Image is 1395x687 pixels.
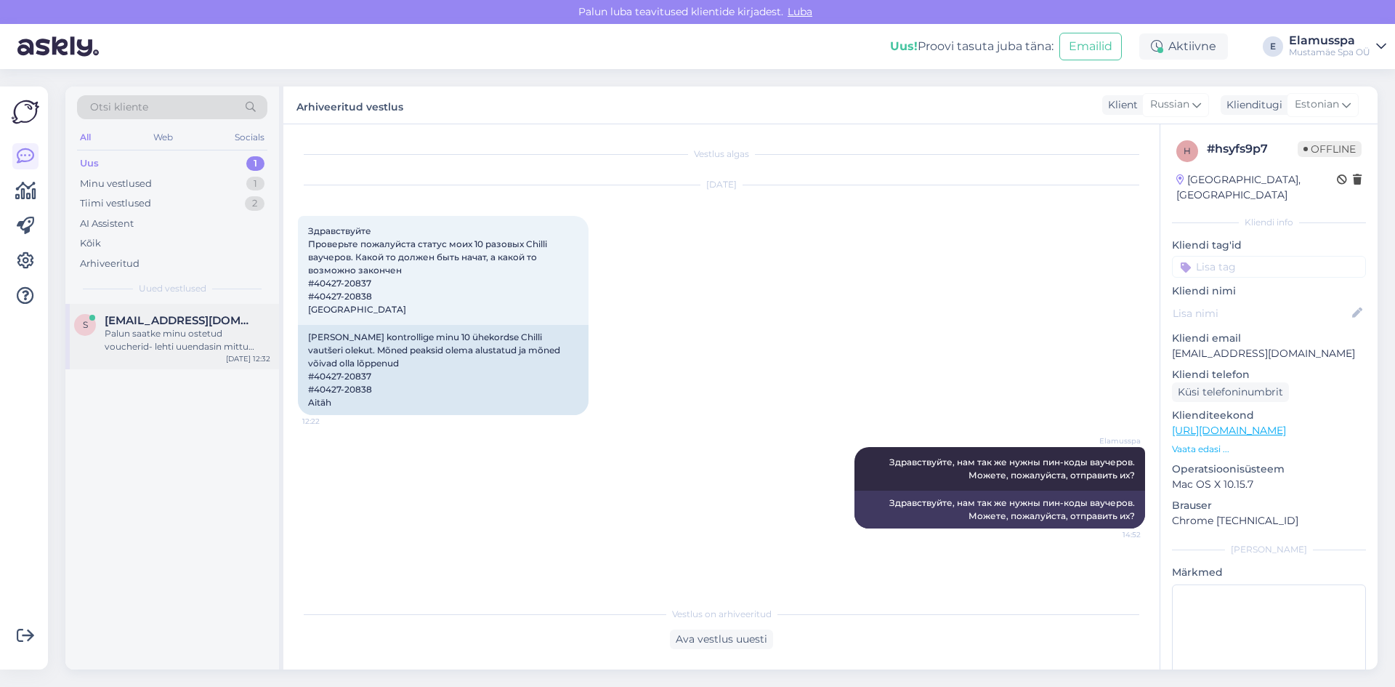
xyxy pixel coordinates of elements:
div: [DATE] 12:32 [226,353,270,364]
span: Otsi kliente [90,100,148,115]
div: Socials [232,128,267,147]
span: Vestlus on arhiveeritud [672,608,772,621]
div: Minu vestlused [80,177,152,191]
button: Emailid [1059,33,1122,60]
span: h [1184,145,1191,156]
div: # hsyfs9p7 [1207,140,1298,158]
b: Uus! [890,39,918,53]
span: Elamusspa [1086,435,1141,446]
div: 2 [245,196,264,211]
span: Offline [1298,141,1362,157]
p: Operatsioonisüsteem [1172,462,1366,477]
div: Vestlus algas [298,148,1145,161]
div: Kõik [80,236,101,251]
div: Palun saatke minu ostetud voucherid- lehti uuendasin mittu korda, vouchereid laadimist ei ole Tha... [105,327,270,353]
p: Vaata edasi ... [1172,443,1366,456]
span: 14:52 [1086,529,1141,540]
div: Tiimi vestlused [80,196,151,211]
div: Arhiveeritud [80,257,139,271]
div: Aktiivne [1139,33,1228,60]
span: Здравствуйте, нам так же нужны пин-коды ваучеров. Можете, пожалуйста, отправить их? [889,457,1137,481]
p: [EMAIL_ADDRESS][DOMAIN_NAME] [1172,346,1366,361]
p: Chrome [TECHNICAL_ID] [1172,513,1366,529]
div: Web [150,128,176,147]
p: Märkmed [1172,565,1366,580]
span: Здравствуйте Проверьте пожалуйста статус моих 10 разовых Chilli ваучеров. Какой то должен быть на... [308,225,549,315]
div: Mustamäe Spa OÜ [1289,47,1370,58]
a: ElamusspaMustamäe Spa OÜ [1289,35,1386,58]
img: Askly Logo [12,98,39,126]
div: Proovi tasuta juba täna: [890,38,1054,55]
span: shoptory@gmail.com [105,314,256,327]
div: [GEOGRAPHIC_DATA], [GEOGRAPHIC_DATA] [1176,172,1337,203]
span: Estonian [1295,97,1339,113]
div: All [77,128,94,147]
span: Luba [783,5,817,18]
p: Kliendi email [1172,331,1366,346]
div: Klient [1102,97,1138,113]
label: Arhiveeritud vestlus [296,95,403,115]
div: Kliendi info [1172,216,1366,229]
div: Ava vestlus uuesti [670,630,773,649]
div: [PERSON_NAME] kontrollige minu 10 ühekordse Chilli vautšeri olekut. Mõned peaksid olema alustatud... [298,325,589,415]
div: AI Assistent [80,217,134,231]
div: [PERSON_NAME] [1172,543,1366,556]
div: Здравствуйте, нам так же нужны пин-коды ваучеров. Можете, пожалуйста, отправить их? [854,491,1145,529]
div: Küsi telefoninumbrit [1172,382,1289,402]
span: Russian [1150,97,1189,113]
input: Lisa nimi [1173,305,1349,321]
span: 12:22 [302,416,357,427]
div: 1 [246,156,264,171]
span: Uued vestlused [139,282,206,295]
div: [DATE] [298,178,1145,191]
div: 1 [246,177,264,191]
p: Kliendi nimi [1172,284,1366,299]
div: Klienditugi [1221,97,1282,113]
p: Klienditeekond [1172,408,1366,423]
a: [URL][DOMAIN_NAME] [1172,424,1286,437]
p: Mac OS X 10.15.7 [1172,477,1366,492]
p: Brauser [1172,498,1366,513]
div: Elamusspa [1289,35,1370,47]
p: Kliendi tag'id [1172,238,1366,253]
div: Uus [80,156,99,171]
p: Kliendi telefon [1172,367,1366,382]
div: E [1263,36,1283,57]
span: s [83,319,88,330]
input: Lisa tag [1172,256,1366,278]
